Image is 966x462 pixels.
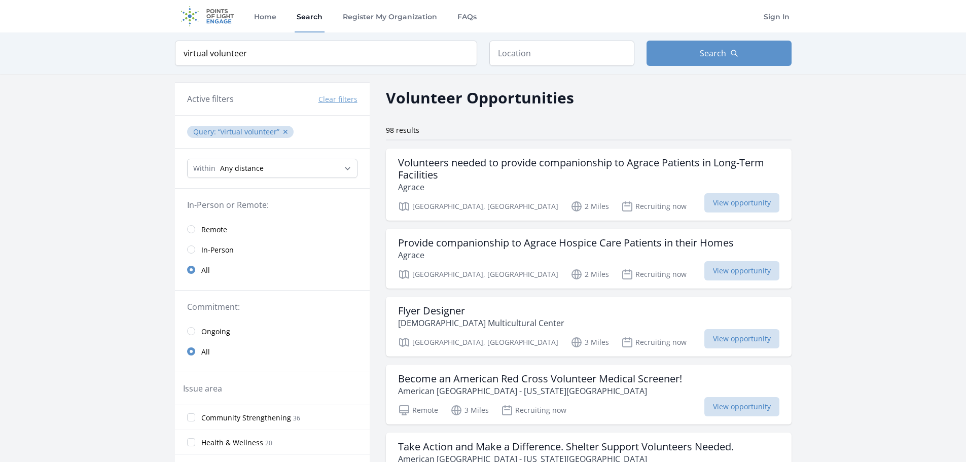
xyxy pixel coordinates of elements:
p: [GEOGRAPHIC_DATA], [GEOGRAPHIC_DATA] [398,268,558,280]
a: All [175,260,370,280]
h3: Flyer Designer [398,305,564,317]
h3: Become an American Red Cross Volunteer Medical Screener! [398,373,682,385]
span: Query : [193,127,218,136]
h3: Active filters [187,93,234,105]
a: Provide companionship to Agrace Hospice Care Patients in their Homes Agrace [GEOGRAPHIC_DATA], [G... [386,229,792,289]
span: Remote [201,225,227,235]
h3: Volunteers needed to provide companionship to Agrace Patients in Long-Term Facilities [398,157,779,181]
span: Community Strengthening [201,413,291,423]
button: Search [647,41,792,66]
input: Community Strengthening 36 [187,413,195,421]
a: Remote [175,219,370,239]
p: 2 Miles [570,200,609,212]
span: 20 [265,439,272,447]
span: 36 [293,414,300,422]
p: American [GEOGRAPHIC_DATA] - [US_STATE][GEOGRAPHIC_DATA] [398,385,682,397]
p: Remote [398,404,438,416]
input: Keyword [175,41,477,66]
span: View opportunity [704,193,779,212]
span: Search [700,47,726,59]
a: All [175,341,370,362]
span: All [201,347,210,357]
p: [GEOGRAPHIC_DATA], [GEOGRAPHIC_DATA] [398,336,558,348]
p: 3 Miles [570,336,609,348]
span: 98 results [386,125,419,135]
button: ✕ [282,127,289,137]
a: In-Person [175,239,370,260]
q: virtual volunteer [218,127,279,136]
span: View opportunity [704,397,779,416]
a: Flyer Designer [DEMOGRAPHIC_DATA] Multicultural Center [GEOGRAPHIC_DATA], [GEOGRAPHIC_DATA] 3 Mil... [386,297,792,357]
select: Search Radius [187,159,357,178]
legend: Commitment: [187,301,357,313]
span: In-Person [201,245,234,255]
p: 2 Miles [570,268,609,280]
span: All [201,265,210,275]
h2: Volunteer Opportunities [386,86,574,109]
p: 3 Miles [450,404,489,416]
span: View opportunity [704,329,779,348]
h3: Provide companionship to Agrace Hospice Care Patients in their Homes [398,237,734,249]
p: Agrace [398,181,779,193]
a: Become an American Red Cross Volunteer Medical Screener! American [GEOGRAPHIC_DATA] - [US_STATE][... [386,365,792,424]
h3: Take Action and Make a Difference. Shelter Support Volunteers Needed. [398,441,734,453]
p: Recruiting now [621,268,687,280]
p: Recruiting now [501,404,566,416]
span: Ongoing [201,327,230,337]
legend: In-Person or Remote: [187,199,357,211]
span: View opportunity [704,261,779,280]
p: Recruiting now [621,336,687,348]
p: Agrace [398,249,734,261]
a: Ongoing [175,321,370,341]
span: Health & Wellness [201,438,263,448]
legend: Issue area [183,382,222,395]
input: Location [489,41,634,66]
input: Health & Wellness 20 [187,438,195,446]
a: Volunteers needed to provide companionship to Agrace Patients in Long-Term Facilities Agrace [GEO... [386,149,792,221]
button: Clear filters [318,94,357,104]
p: [DEMOGRAPHIC_DATA] Multicultural Center [398,317,564,329]
p: Recruiting now [621,200,687,212]
p: [GEOGRAPHIC_DATA], [GEOGRAPHIC_DATA] [398,200,558,212]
